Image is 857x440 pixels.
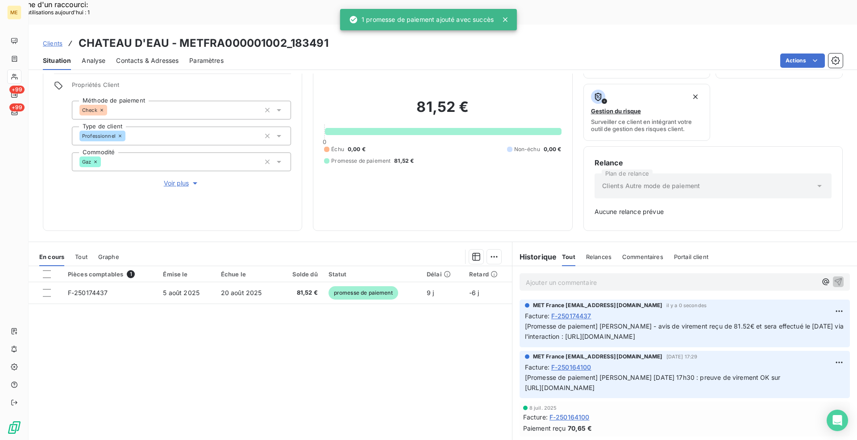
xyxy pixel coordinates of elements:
div: Émise le [163,271,210,278]
span: F-250174437 [68,289,108,296]
span: 81,52 € [394,157,414,165]
span: Contacts & Adresses [116,56,179,65]
span: 0,00 € [348,145,366,153]
span: Échu [331,145,344,153]
button: Actions [780,53,825,68]
div: Retard [469,271,507,278]
span: Gaz [82,159,91,164]
span: Relances [586,253,612,260]
span: F-250164100 [551,362,591,372]
span: [Promesse de paiement] [PERSON_NAME] [DATE] 17h30 : preuve de virement OK sur [URL][DOMAIN_NAME] [525,374,782,391]
button: Voir plus [72,178,291,188]
span: 1 [127,270,135,278]
img: Logo LeanPay [7,420,21,435]
span: Portail client [674,253,708,260]
span: 81,52 € [284,288,317,297]
span: il y a 0 secondes [666,303,707,308]
a: +99 [7,105,21,119]
span: Situation [43,56,71,65]
span: +99 [9,86,25,94]
h2: 81,52 € [324,98,561,125]
span: [DATE] 17:29 [666,354,698,359]
span: Propriétés Client [72,81,291,94]
span: 20 août 2025 [221,289,262,296]
span: F-250174437 [551,311,591,321]
h3: CHATEAU D'EAU - METFRA000001002_183491 [79,35,329,51]
span: En cours [39,253,64,260]
span: Check [82,107,97,113]
span: +99 [9,103,25,111]
span: Gestion du risque [591,107,641,115]
span: Surveiller ce client en intégrant votre outil de gestion des risques client. [591,118,703,132]
h6: Historique [512,251,557,262]
span: 0,00 € [544,145,562,153]
button: Gestion du risqueSurveiller ce client en intégrant votre outil de gestion des risques client. [583,84,711,141]
span: Facture : [523,412,548,422]
input: Ajouter une valeur [107,106,114,114]
div: Solde dû [284,271,317,278]
span: Non-échu [514,145,540,153]
span: Professionnel [82,133,116,139]
span: [Promesse de paiement] [PERSON_NAME] - avis de virement reçu de 81.52€ et sera effectué le [DATE]... [525,322,845,340]
span: MET France [EMAIL_ADDRESS][DOMAIN_NAME] [533,301,663,309]
div: Pièces comptables [68,270,153,278]
span: -6 j [469,289,479,296]
span: Paiement reçu [523,424,566,433]
span: Promesse de paiement [331,157,391,165]
span: Commentaires [622,253,663,260]
span: 9 j [427,289,434,296]
div: Open Intercom Messenger [827,410,848,431]
span: MET France [EMAIL_ADDRESS][DOMAIN_NAME] [533,353,663,361]
input: Ajouter une valeur [101,158,108,166]
span: Analyse [82,56,105,65]
span: 5 août 2025 [163,289,200,296]
span: Tout [562,253,575,260]
span: 0 [323,138,326,145]
span: Facture : [525,311,549,321]
div: 1 promesse de paiement ajouté avec succès [349,12,494,28]
span: 8 juil. 2025 [529,405,557,411]
span: Clients [43,40,62,47]
input: Ajouter une valeur [125,132,133,140]
a: +99 [7,87,21,102]
span: Facture : [525,362,549,372]
div: Échue le [221,271,274,278]
div: Statut [329,271,416,278]
span: Voir plus [164,179,200,188]
span: 70,65 € [568,424,592,433]
span: promesse de paiement [329,286,398,300]
span: Aucune relance prévue [595,207,832,216]
span: Paramètres [189,56,224,65]
div: Délai [427,271,458,278]
span: Clients Autre mode de paiement [602,181,700,190]
h6: Relance [595,157,832,168]
span: F-250164100 [549,412,590,422]
span: Graphe [98,253,119,260]
a: Clients [43,39,62,48]
span: Tout [75,253,87,260]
